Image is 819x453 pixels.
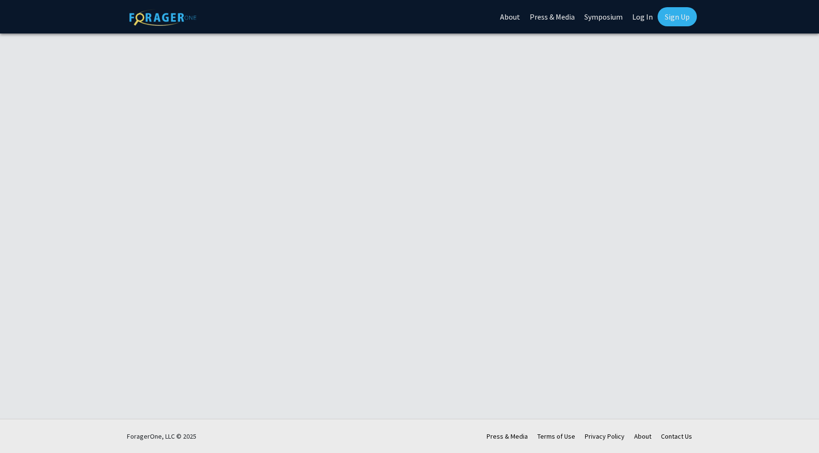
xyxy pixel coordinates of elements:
a: Sign Up [658,7,697,26]
a: About [634,432,651,441]
a: Press & Media [487,432,528,441]
a: Contact Us [661,432,692,441]
div: ForagerOne, LLC © 2025 [127,420,196,453]
a: Terms of Use [537,432,575,441]
a: Privacy Policy [585,432,625,441]
img: ForagerOne Logo [129,9,196,26]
